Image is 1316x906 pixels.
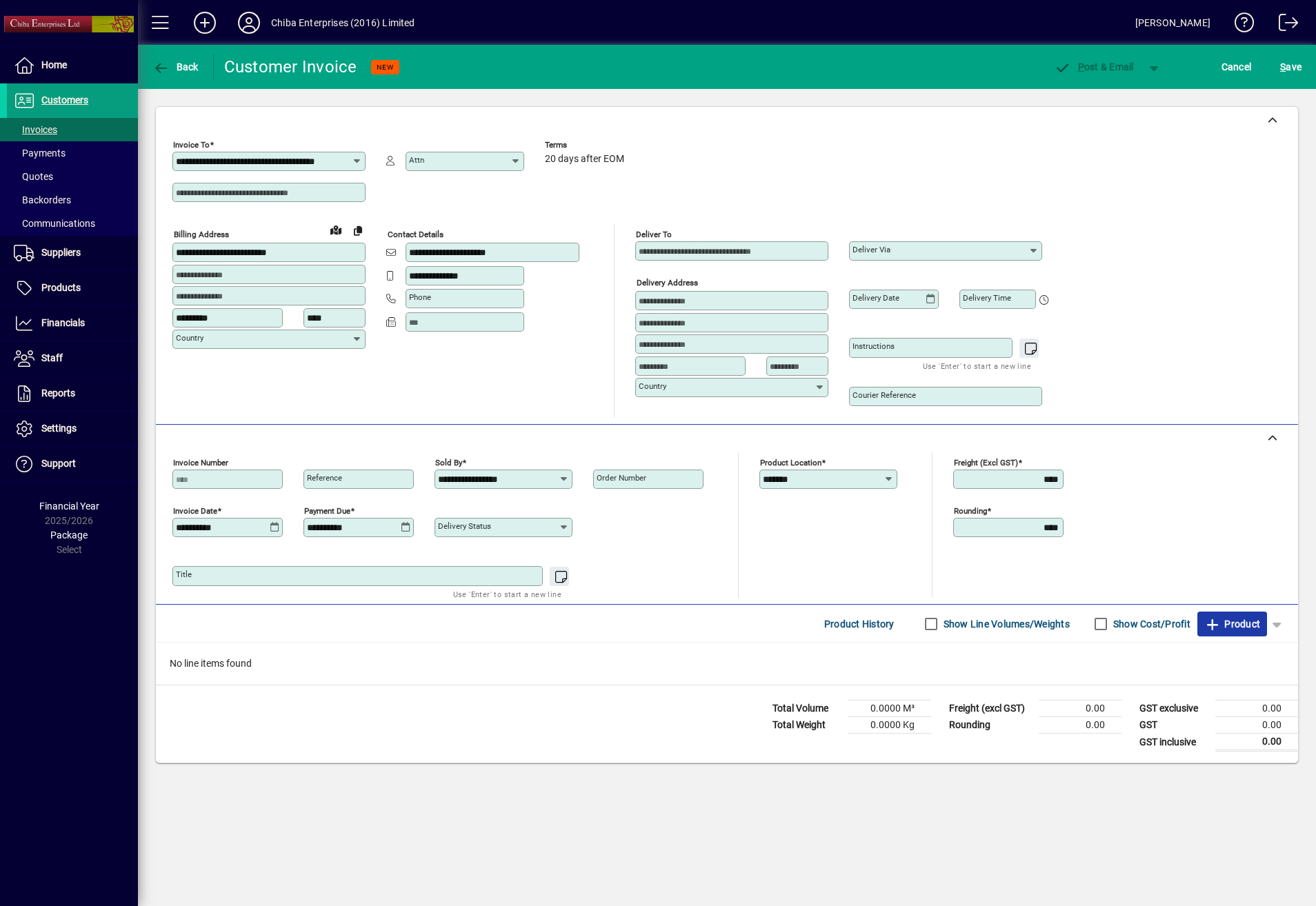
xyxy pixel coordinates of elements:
a: Quotes [7,165,138,188]
mat-label: Title [176,570,192,579]
span: Financial Year [39,501,99,512]
mat-label: Invoice number [173,458,228,467]
a: Financials [7,306,138,341]
button: Cancel [1218,54,1255,79]
div: Chiba Enterprises (2016) Limited [271,12,415,34]
a: Communications [7,212,138,235]
mat-label: Country [639,381,666,391]
span: ost & Email [1054,61,1134,72]
button: Post & Email [1047,54,1141,79]
div: [PERSON_NAME] [1135,12,1210,34]
button: Product History [819,612,900,636]
span: Quotes [14,171,53,182]
button: Profile [227,10,271,35]
mat-label: Attn [409,155,424,165]
td: Rounding [942,717,1039,734]
span: Terms [545,141,628,150]
div: No line items found [156,643,1298,685]
mat-hint: Use 'Enter' to start a new line [453,586,561,602]
mat-label: Delivery status [438,521,491,531]
span: Package [50,530,88,541]
a: Invoices [7,118,138,141]
mat-label: Delivery time [963,293,1011,303]
app-page-header-button: Back [138,54,214,79]
span: Invoices [14,124,57,135]
span: Customers [41,94,88,105]
td: 0.0000 M³ [848,701,931,717]
span: Products [41,282,81,293]
td: GST [1133,717,1215,734]
mat-label: Deliver via [853,245,890,254]
mat-label: Freight (excl GST) [954,458,1018,467]
td: 0.00 [1215,734,1298,751]
span: Staff [41,352,63,363]
div: Customer Invoice [224,56,357,78]
td: 0.0000 Kg [848,717,931,734]
mat-label: Rounding [954,506,987,516]
mat-label: Instructions [853,341,895,351]
label: Show Cost/Profit [1110,617,1190,631]
span: Backorders [14,194,71,205]
a: Logout [1268,3,1299,48]
a: Backorders [7,188,138,212]
mat-label: Phone [409,292,431,302]
mat-label: Invoice date [173,506,217,516]
mat-label: Order number [597,473,646,483]
button: Save [1277,54,1305,79]
span: Home [41,59,67,70]
a: Reports [7,376,138,411]
span: Product History [824,613,895,635]
span: Support [41,458,76,469]
a: View on map [325,219,347,241]
td: Freight (excl GST) [942,701,1039,717]
td: 0.00 [1039,701,1121,717]
button: Add [183,10,227,35]
span: Back [152,61,199,72]
mat-label: Country [176,333,203,343]
button: Back [149,54,202,79]
span: Payments [14,148,66,159]
button: Product [1197,612,1267,636]
td: GST exclusive [1133,701,1215,717]
span: Reports [41,387,75,399]
span: S [1280,61,1286,72]
td: Total Weight [766,717,848,734]
mat-label: Courier Reference [853,390,916,400]
td: 0.00 [1039,717,1121,734]
td: 0.00 [1215,717,1298,734]
button: Copy to Delivery address [347,219,369,241]
mat-label: Deliver To [636,230,672,239]
span: NEW [377,63,394,72]
span: Settings [41,423,77,434]
span: Suppliers [41,247,81,258]
mat-label: Sold by [435,458,462,467]
mat-label: Invoice To [173,140,210,150]
span: P [1078,61,1084,72]
td: Total Volume [766,701,848,717]
a: Home [7,48,138,83]
mat-hint: Use 'Enter' to start a new line [923,358,1031,374]
a: Suppliers [7,236,138,270]
a: Knowledge Base [1224,3,1255,48]
span: 20 days after EOM [545,154,624,165]
a: Payments [7,141,138,165]
td: 0.00 [1215,701,1298,717]
mat-label: Payment due [304,506,350,516]
span: Cancel [1222,56,1252,78]
mat-label: Delivery date [853,293,899,303]
span: Product [1204,613,1260,635]
mat-label: Reference [307,473,342,483]
a: Settings [7,412,138,446]
label: Show Line Volumes/Weights [941,617,1070,631]
mat-label: Product location [760,458,821,467]
span: ave [1280,56,1302,78]
a: Products [7,271,138,305]
a: Staff [7,341,138,376]
a: Support [7,447,138,481]
span: Financials [41,317,85,328]
td: GST inclusive [1133,734,1215,751]
span: Communications [14,218,95,229]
